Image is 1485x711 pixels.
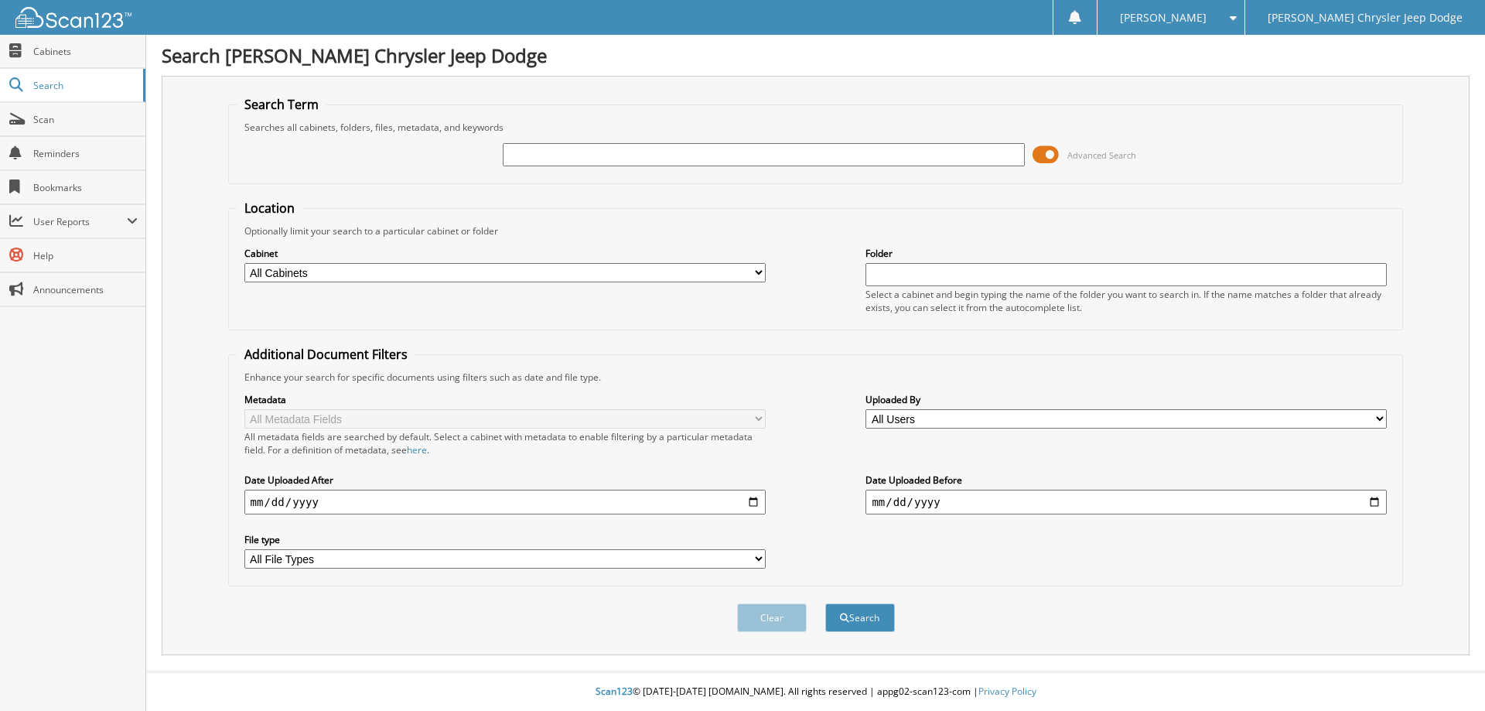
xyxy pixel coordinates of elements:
[237,346,415,363] legend: Additional Document Filters
[865,490,1387,514] input: end
[596,685,633,698] span: Scan123
[1268,13,1463,22] span: [PERSON_NAME] Chrysler Jeep Dodge
[244,473,766,487] label: Date Uploaded After
[237,121,1395,134] div: Searches all cabinets, folders, files, metadata, and keywords
[244,247,766,260] label: Cabinet
[825,603,895,632] button: Search
[15,7,131,28] img: scan123-logo-white.svg
[33,45,138,58] span: Cabinets
[407,443,427,456] a: here
[237,96,326,113] legend: Search Term
[162,43,1470,68] h1: Search [PERSON_NAME] Chrysler Jeep Dodge
[33,113,138,126] span: Scan
[244,533,766,546] label: File type
[33,283,138,296] span: Announcements
[1067,149,1136,161] span: Advanced Search
[244,393,766,406] label: Metadata
[146,673,1485,711] div: © [DATE]-[DATE] [DOMAIN_NAME]. All rights reserved | appg02-scan123-com |
[865,247,1387,260] label: Folder
[865,288,1387,314] div: Select a cabinet and begin typing the name of the folder you want to search in. If the name match...
[865,393,1387,406] label: Uploaded By
[33,181,138,194] span: Bookmarks
[237,224,1395,238] div: Optionally limit your search to a particular cabinet or folder
[244,430,766,456] div: All metadata fields are searched by default. Select a cabinet with metadata to enable filtering b...
[1120,13,1207,22] span: [PERSON_NAME]
[33,215,127,228] span: User Reports
[33,79,135,92] span: Search
[33,249,138,262] span: Help
[244,490,766,514] input: start
[237,200,302,217] legend: Location
[978,685,1036,698] a: Privacy Policy
[737,603,807,632] button: Clear
[237,371,1395,384] div: Enhance your search for specific documents using filters such as date and file type.
[865,473,1387,487] label: Date Uploaded Before
[33,147,138,160] span: Reminders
